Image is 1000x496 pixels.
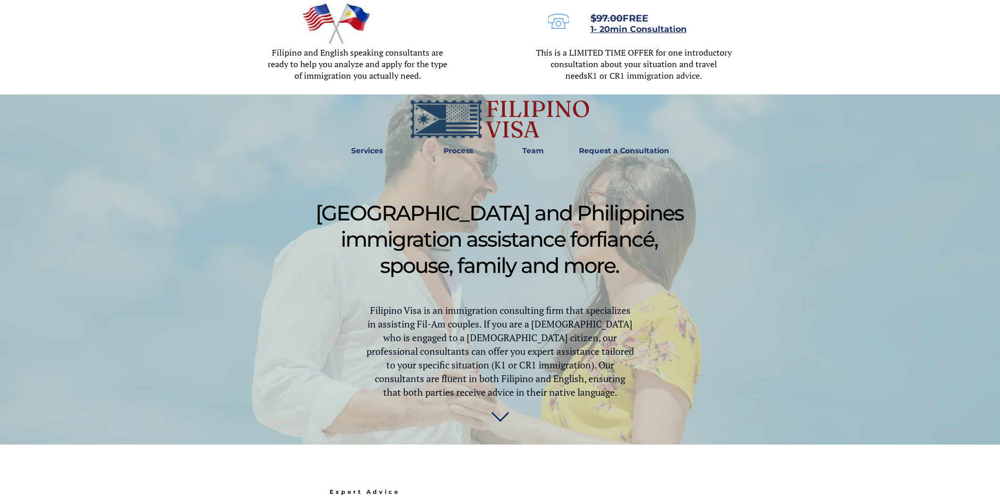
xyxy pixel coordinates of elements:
[366,304,634,398] span: Filipino Visa is an immigration consulting firm that specializes in assisting Fil-Am couples. If ...
[522,146,544,155] strong: Team
[587,70,702,81] span: K1 or CR1 immigration advice.
[315,200,683,278] span: [GEOGRAPHIC_DATA] and Philippines immigration assistance for , spouse, family and more.
[351,146,383,155] strong: Services
[596,226,654,252] span: fiancé
[268,47,447,81] span: Filipino and English speaking consultants are ready to help you analyze and apply for the type of...
[536,47,732,81] span: This is a LIMITED TIME OFFER for one introductory consultation about your situation and travel needs
[438,139,478,163] a: Process
[591,13,623,24] s: $97.00
[591,24,687,34] span: 1- 20min Consultation
[591,13,648,24] span: FREE
[330,488,400,495] span: Expert Advice
[579,146,669,155] strong: Request a Consultation
[591,25,687,34] a: 1- 20min Consultation
[574,139,674,163] a: Request a Consultation
[344,139,390,163] a: Services
[515,139,551,163] a: Team
[444,146,473,155] strong: Process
